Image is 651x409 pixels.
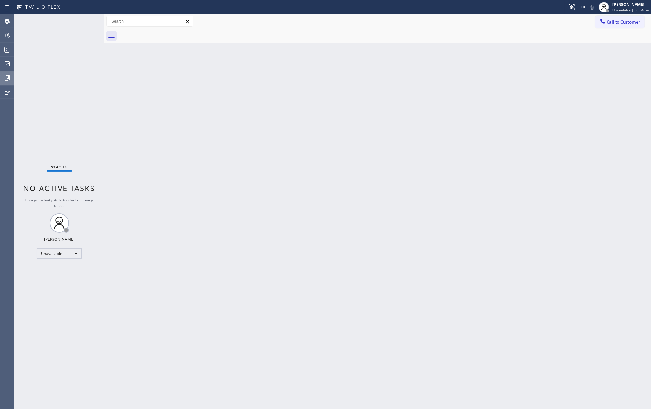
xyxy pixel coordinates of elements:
span: Change activity state to start receiving tasks. [25,197,94,208]
input: Search [107,16,193,26]
span: Status [51,165,68,169]
div: [PERSON_NAME] [612,2,649,7]
div: Unavailable [37,248,82,259]
span: Call to Customer [607,19,640,25]
button: Call to Customer [595,16,645,28]
button: Mute [588,3,597,12]
span: Unavailable | 3h 54min [612,8,649,12]
div: [PERSON_NAME] [44,237,74,242]
span: No active tasks [24,183,95,193]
